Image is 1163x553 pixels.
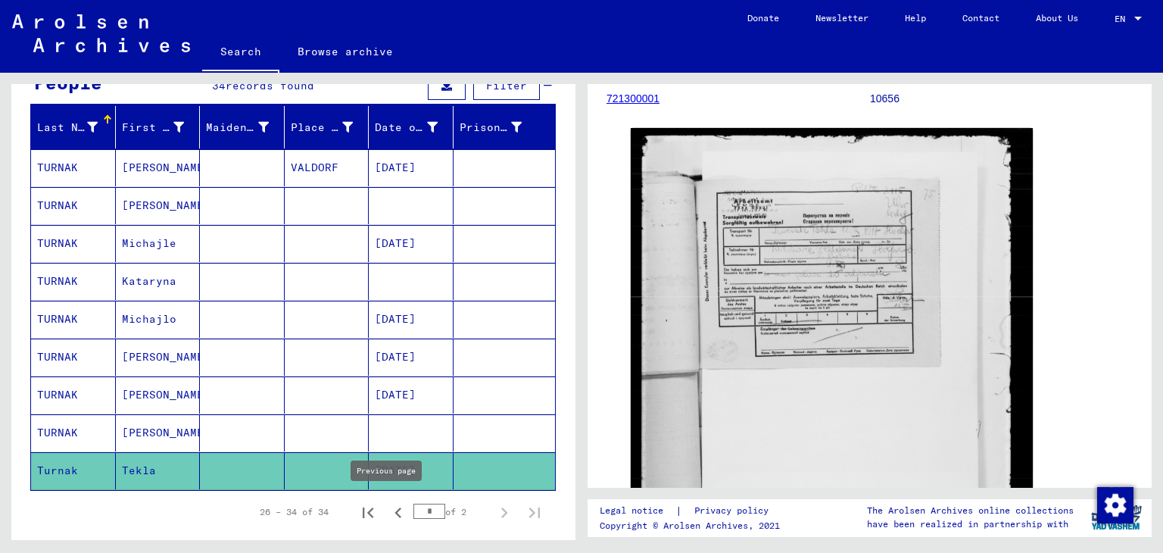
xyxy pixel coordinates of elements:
[116,339,201,376] mat-cell: [PERSON_NAME]
[375,115,457,139] div: Date of Birth
[31,187,116,224] mat-cell: TURNAK
[369,376,454,414] mat-cell: [DATE]
[291,120,354,136] div: Place of Birth
[600,503,675,519] a: Legal notice
[489,497,519,527] button: Next page
[37,120,98,136] div: Last Name
[116,263,201,300] mat-cell: Kataryna
[285,149,369,186] mat-cell: VALDORF
[116,106,201,148] mat-header-cell: First Name
[31,149,116,186] mat-cell: TURNAK
[460,120,522,136] div: Prisoner #
[31,301,116,338] mat-cell: TURNAK
[1097,487,1133,523] img: Change consent
[116,376,201,414] mat-cell: [PERSON_NAME]
[369,106,454,148] mat-header-cell: Date of Birth
[122,120,185,136] div: First Name
[279,33,411,70] a: Browse archive
[31,376,116,414] mat-cell: TURNAK
[202,33,279,73] a: Search
[291,115,373,139] div: Place of Birth
[383,497,413,527] button: Previous page
[116,225,201,262] mat-cell: Michajle
[369,225,454,262] mat-cell: [DATE]
[31,263,116,300] mat-cell: TURNAK
[375,120,438,136] div: Date of Birth
[867,504,1074,517] p: The Arolsen Archives online collections
[212,79,226,92] span: 34
[369,452,454,489] mat-cell: [DATE]
[200,106,285,148] mat-header-cell: Maiden Name
[353,497,383,527] button: First page
[285,106,369,148] mat-header-cell: Place of Birth
[31,452,116,489] mat-cell: Turnak
[37,115,117,139] div: Last Name
[682,503,787,519] a: Privacy policy
[1115,14,1131,24] span: EN
[116,452,201,489] mat-cell: Tekla
[1088,498,1145,536] img: yv_logo.png
[122,115,204,139] div: First Name
[116,301,201,338] mat-cell: Michajlo
[116,149,201,186] mat-cell: [PERSON_NAME]
[867,517,1074,531] p: have been realized in partnership with
[369,339,454,376] mat-cell: [DATE]
[369,301,454,338] mat-cell: [DATE]
[460,115,541,139] div: Prisoner #
[606,92,659,105] a: 721300001
[473,71,540,100] button: Filter
[31,339,116,376] mat-cell: TURNAK
[870,91,1133,107] p: 10656
[260,505,329,519] div: 26 – 34 of 34
[12,14,190,52] img: Arolsen_neg.svg
[226,79,314,92] span: records found
[206,115,288,139] div: Maiden Name
[31,225,116,262] mat-cell: TURNAK
[600,519,787,533] p: Copyright © Arolsen Archives, 2021
[454,106,556,148] mat-header-cell: Prisoner #
[206,120,269,136] div: Maiden Name
[369,149,454,186] mat-cell: [DATE]
[31,414,116,451] mat-cell: TURNAK
[486,79,527,92] span: Filter
[519,497,550,527] button: Last page
[116,414,201,451] mat-cell: [PERSON_NAME]
[413,505,489,519] div: of 2
[31,106,116,148] mat-header-cell: Last Name
[116,187,201,224] mat-cell: [PERSON_NAME]
[600,503,787,519] div: |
